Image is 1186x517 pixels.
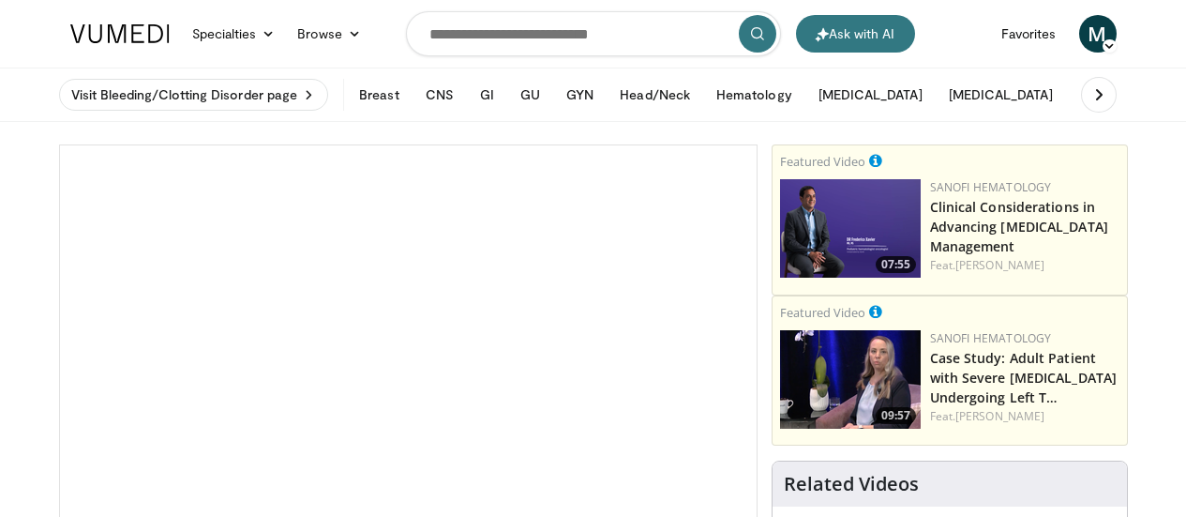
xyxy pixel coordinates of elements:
button: Breast [348,76,410,114]
span: 07:55 [876,256,916,273]
img: dfe713c0-8843-4acc-9520-2de684a0d96d.png.150x105_q85_crop-smart_upscale.png [780,179,921,278]
a: [PERSON_NAME] [955,408,1044,424]
a: Favorites [990,15,1068,53]
input: Search topics, interventions [406,11,781,56]
a: Visit Bleeding/Clotting Disorder page [59,79,329,111]
a: 07:55 [780,179,921,278]
a: Sanofi Hematology [930,179,1052,195]
small: Featured Video [780,153,865,170]
button: Hematology [705,76,803,114]
a: Sanofi Hematology [930,330,1052,346]
div: Feat. [930,257,1119,274]
h4: Related Videos [784,473,919,495]
button: [MEDICAL_DATA] [938,76,1064,114]
button: GYN [555,76,605,114]
button: GI [469,76,505,114]
span: 09:57 [876,407,916,424]
a: M [1079,15,1117,53]
img: 9bb8e921-2ce4-47af-9b13-3720f1061bf9.png.150x105_q85_crop-smart_upscale.png [780,330,921,429]
a: 09:57 [780,330,921,429]
a: Clinical Considerations in Advancing [MEDICAL_DATA] Management [930,198,1108,255]
button: [MEDICAL_DATA] [807,76,934,114]
button: Ask with AI [796,15,915,53]
button: CNS [414,76,465,114]
a: Specialties [181,15,287,53]
small: Featured Video [780,304,865,321]
button: GU [509,76,551,114]
a: [PERSON_NAME] [955,257,1044,273]
a: Browse [286,15,372,53]
button: Head/Neck [608,76,701,114]
img: VuMedi Logo [70,24,170,43]
a: Case Study: Adult Patient with Severe [MEDICAL_DATA] Undergoing Left T… [930,349,1118,406]
div: Feat. [930,408,1119,425]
